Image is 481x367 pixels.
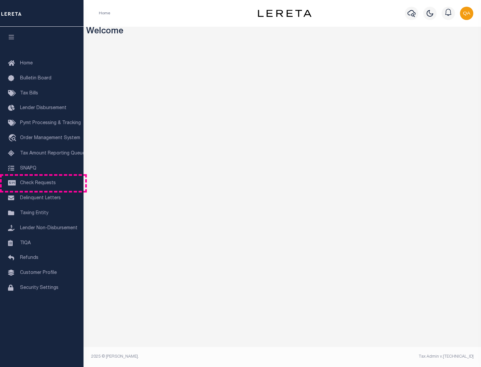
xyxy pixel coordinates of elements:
[20,106,66,110] span: Lender Disbursement
[86,354,283,360] div: 2025 © [PERSON_NAME].
[20,271,57,275] span: Customer Profile
[20,76,51,81] span: Bulletin Board
[86,27,479,37] h3: Welcome
[20,151,85,156] span: Tax Amount Reporting Queue
[20,211,48,216] span: Taxing Entity
[460,7,473,20] img: svg+xml;base64,PHN2ZyB4bWxucz0iaHR0cDovL3d3dy53My5vcmcvMjAwMC9zdmciIHBvaW50ZXItZXZlbnRzPSJub25lIi...
[20,241,31,245] span: TIQA
[20,136,80,140] span: Order Management System
[20,256,38,260] span: Refunds
[20,61,33,66] span: Home
[258,10,311,17] img: logo-dark.svg
[20,91,38,96] span: Tax Bills
[99,10,110,16] li: Home
[8,134,19,143] i: travel_explore
[20,181,56,186] span: Check Requests
[20,286,58,290] span: Security Settings
[20,226,77,231] span: Lender Non-Disbursement
[20,196,61,201] span: Delinquent Letters
[287,354,474,360] div: Tax Admin v.[TECHNICAL_ID]
[20,166,36,170] span: SNAPQ
[20,121,81,125] span: Pymt Processing & Tracking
